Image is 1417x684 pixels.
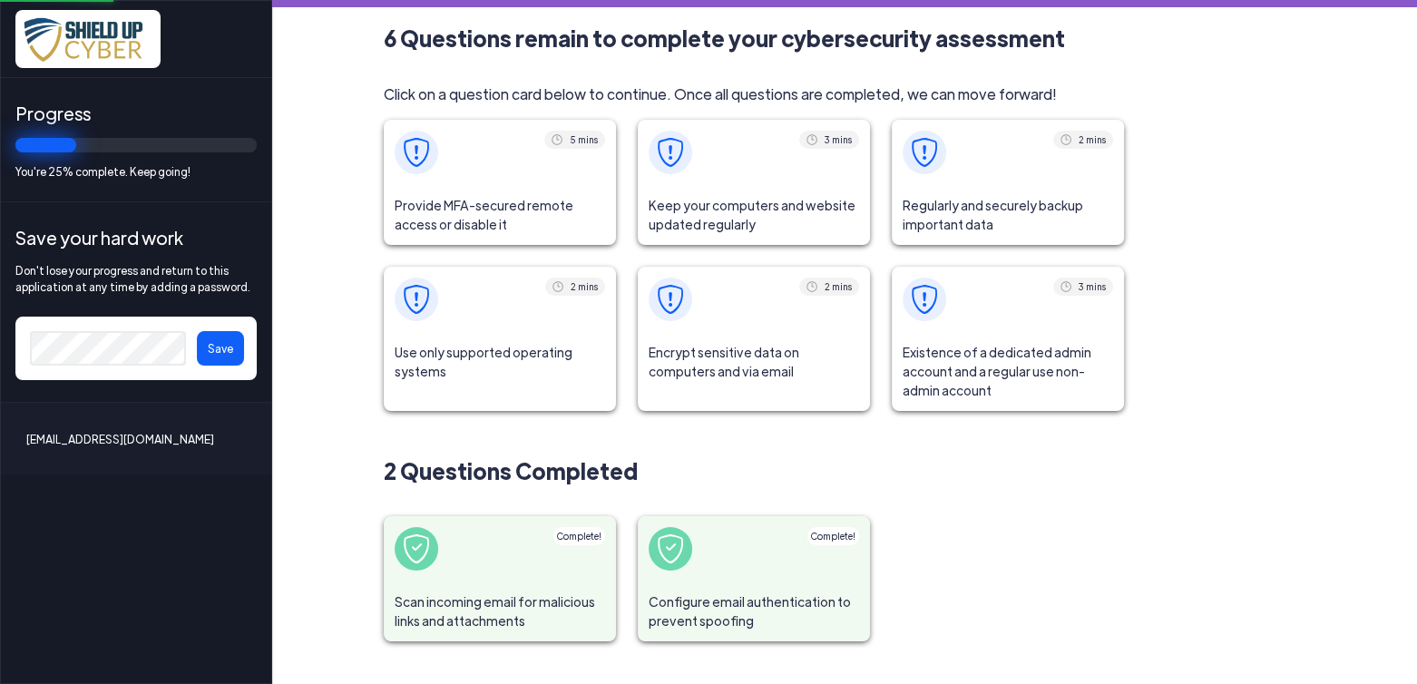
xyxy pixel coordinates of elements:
[825,134,852,145] span: 3 mins
[384,22,1124,54] span: 6 Questions remain to complete your cybersecurity assessment
[402,138,431,167] img: shield-exclamation-blue.svg
[892,332,1124,411] span: Existence of a dedicated admin account and a regular use non-admin account
[806,281,817,292] img: clock.svg
[15,100,257,127] span: Progress
[571,281,598,292] span: 2 mins
[656,285,685,314] img: shield-exclamation-blue.svg
[552,281,563,292] img: clock.svg
[570,134,598,145] span: 5 mins
[1115,488,1417,684] iframe: Chat Widget
[638,332,870,392] span: Encrypt sensitive data on computers and via email
[15,10,161,68] img: x7pemu0IxLxkcbZJZdzx2HwkaHwO9aaLS0XkQIJL.png
[656,534,685,563] img: shield-check-white.svg
[1079,134,1106,145] span: 2 mins
[892,185,1124,245] span: Regularly and securely backup important data
[811,531,855,542] span: Complete!
[825,281,852,292] span: 2 mins
[910,138,939,167] img: shield-exclamation-blue.svg
[552,134,562,145] img: clock.svg
[638,185,870,245] span: Keep your computers and website updated regularly
[26,425,214,454] span: [EMAIL_ADDRESS][DOMAIN_NAME]
[384,83,1124,105] p: Click on a question card below to continue. Once all questions are completed, we can move forward!
[1079,281,1106,292] span: 3 mins
[384,454,1124,487] span: 2 Questions Completed
[402,285,431,314] img: shield-exclamation-blue.svg
[15,224,257,251] span: Save your hard work
[638,581,870,641] span: Configure email authentication to prevent spoofing
[15,262,257,295] span: Don't lose your progress and return to this application at any time by adding a password.
[384,332,616,392] span: Use only supported operating systems
[384,185,616,245] span: Provide MFA-secured remote access or disable it
[197,331,244,366] button: Save
[557,531,601,542] span: Complete!
[384,581,616,641] span: Scan incoming email for malicious links and attachments
[910,285,939,314] img: shield-exclamation-blue.svg
[402,534,431,563] img: shield-check-white.svg
[15,163,257,180] span: You're 25% complete. Keep going!
[806,134,817,145] img: clock.svg
[1060,134,1071,145] img: clock.svg
[656,138,685,167] img: shield-exclamation-blue.svg
[1060,281,1071,292] img: clock.svg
